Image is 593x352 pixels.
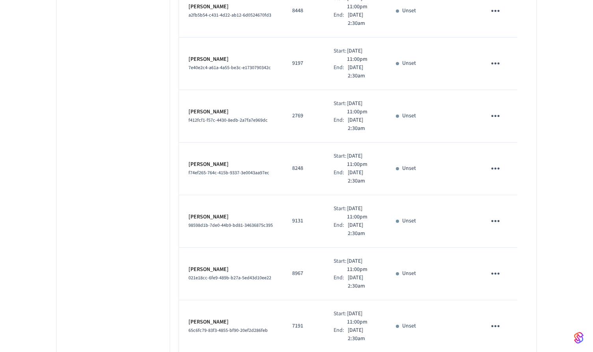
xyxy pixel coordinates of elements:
[347,310,377,326] p: [DATE] 11:00pm
[402,7,416,15] p: Unset
[292,322,315,330] p: 7191
[292,269,315,278] p: 8967
[347,205,377,221] p: [DATE] 11:00pm
[334,310,347,326] div: Start:
[334,100,347,116] div: Start:
[292,7,315,15] p: 8448
[348,169,377,185] p: [DATE] 2:30am
[188,327,268,334] span: 65c6fc79-83f3-4855-bf90-20ef2d286feb
[334,169,348,185] div: End:
[188,55,273,64] p: [PERSON_NAME]
[348,11,377,28] p: [DATE] 2:30am
[188,213,273,221] p: [PERSON_NAME]
[402,59,416,68] p: Unset
[334,257,347,274] div: Start:
[334,221,348,238] div: End:
[334,47,347,64] div: Start:
[188,12,271,19] span: a2fb5b54-c431-4d22-ab12-6d0524670fd3
[188,117,268,124] span: f412fcf1-f57c-4430-8edb-2a7fa7e969dc
[188,64,271,71] span: 7e40e2c4-a61a-4a55-be3c-e1730790342c
[334,64,348,80] div: End:
[292,164,315,173] p: 8248
[402,269,416,278] p: Unset
[347,152,377,169] p: [DATE] 11:00pm
[292,217,315,225] p: 9131
[574,331,584,344] img: SeamLogoGradient.69752ec5.svg
[348,116,377,133] p: [DATE] 2:30am
[348,274,377,290] p: [DATE] 2:30am
[347,100,377,116] p: [DATE] 11:00pm
[292,112,315,120] p: 2769
[348,326,377,343] p: [DATE] 2:30am
[188,318,273,326] p: [PERSON_NAME]
[188,160,273,169] p: [PERSON_NAME]
[334,205,347,221] div: Start:
[402,322,416,330] p: Unset
[188,108,273,116] p: [PERSON_NAME]
[334,326,348,343] div: End:
[292,59,315,68] p: 9197
[348,64,377,80] p: [DATE] 2:30am
[188,222,273,229] span: 98598d1b-7de0-44b9-bd81-34636875c395
[334,274,348,290] div: End:
[348,221,377,238] p: [DATE] 2:30am
[347,257,377,274] p: [DATE] 11:00pm
[188,3,273,11] p: [PERSON_NAME]
[188,265,273,274] p: [PERSON_NAME]
[402,112,416,120] p: Unset
[402,217,416,225] p: Unset
[334,11,348,28] div: End:
[334,116,348,133] div: End:
[334,152,347,169] div: Start:
[347,47,377,64] p: [DATE] 11:00pm
[188,275,271,281] span: 021e18cc-6fe9-489b-b27a-5ed43d10ee22
[402,164,416,173] p: Unset
[188,169,269,176] span: f74ef265-764c-415b-9337-3e0043aa97ec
